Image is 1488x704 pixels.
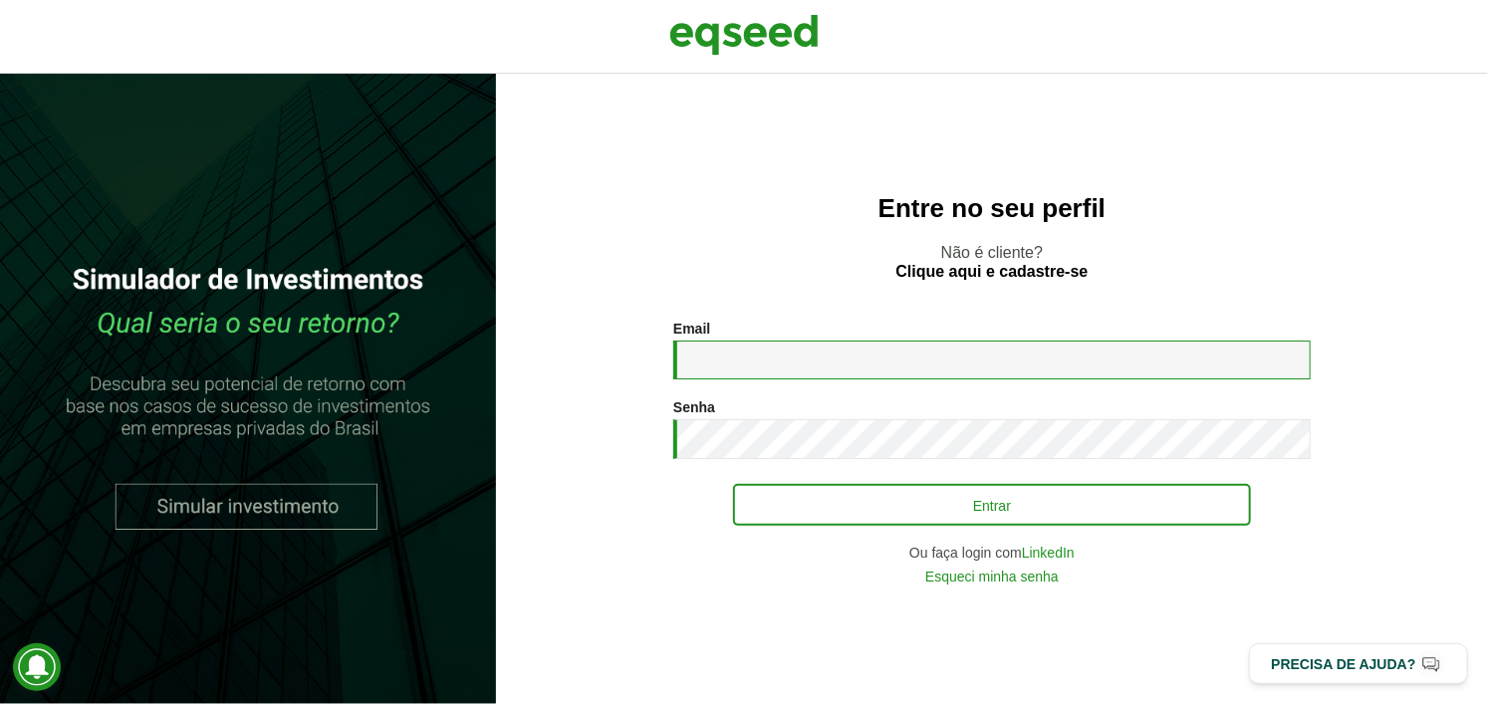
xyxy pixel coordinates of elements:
[669,10,819,60] img: EqSeed Logo
[673,322,710,336] label: Email
[673,400,715,414] label: Senha
[925,570,1059,584] a: Esqueci minha senha
[536,194,1448,223] h2: Entre no seu perfil
[733,484,1251,526] button: Entrar
[1022,546,1075,560] a: LinkedIn
[673,546,1311,560] div: Ou faça login com
[536,243,1448,281] p: Não é cliente?
[896,264,1089,280] a: Clique aqui e cadastre-se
